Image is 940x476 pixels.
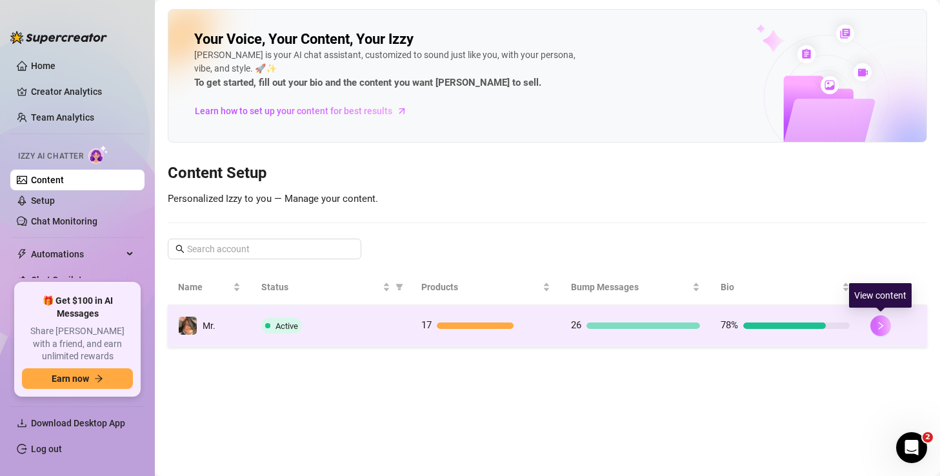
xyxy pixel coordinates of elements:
button: right [870,315,891,336]
span: right [876,321,885,330]
span: Automations [31,244,123,264]
img: ai-chatter-content-library-cLFOSyPT.png [726,10,926,142]
th: Name [168,270,251,305]
span: Bump Messages [571,280,690,294]
span: Learn how to set up your content for best results [195,104,392,118]
div: View content [849,283,912,308]
span: thunderbolt [17,249,27,259]
span: search [175,244,185,253]
input: Search account [187,242,343,256]
a: Home [31,61,55,71]
div: [PERSON_NAME] is your AI chat assistant, customized to sound just like you, with your persona, vi... [194,48,581,91]
span: Status [261,280,380,294]
th: Bump Messages [561,270,710,305]
a: Team Analytics [31,112,94,123]
a: Creator Analytics [31,81,134,102]
span: arrow-right [94,374,103,383]
span: Name [178,280,230,294]
span: arrow-right [395,104,408,117]
button: Earn nowarrow-right [22,368,133,389]
span: Earn now [52,373,89,384]
h2: Your Voice, Your Content, Your Izzy [194,30,414,48]
img: Mr. [179,317,197,335]
a: Chat Monitoring [31,216,97,226]
th: Status [251,270,411,305]
strong: To get started, fill out your bio and the content you want [PERSON_NAME] to sell. [194,77,541,88]
span: Active [275,321,298,331]
span: 17 [421,319,432,331]
span: 78% [721,319,738,331]
th: Bio [710,270,860,305]
span: Personalized Izzy to you — Manage your content. [168,193,378,204]
span: filter [395,283,403,291]
span: Share [PERSON_NAME] with a friend, and earn unlimited rewards [22,325,133,363]
span: Izzy AI Chatter [18,150,83,163]
span: Chat Copilot [31,270,123,290]
h3: Content Setup [168,163,927,184]
span: filter [393,277,406,297]
span: download [17,418,27,428]
th: Products [411,270,561,305]
a: Content [31,175,64,185]
span: Mr. [203,321,215,331]
img: Chat Copilot [17,275,25,284]
span: Bio [721,280,839,294]
span: 2 [923,432,933,442]
a: Log out [31,444,62,454]
span: Products [421,280,540,294]
span: 🎁 Get $100 in AI Messages [22,295,133,320]
span: 26 [571,319,581,331]
iframe: Intercom live chat [896,432,927,463]
a: Learn how to set up your content for best results [194,101,417,121]
img: logo-BBDzfeDw.svg [10,31,107,44]
span: Download Desktop App [31,418,125,428]
a: Setup [31,195,55,206]
img: AI Chatter [88,145,108,164]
